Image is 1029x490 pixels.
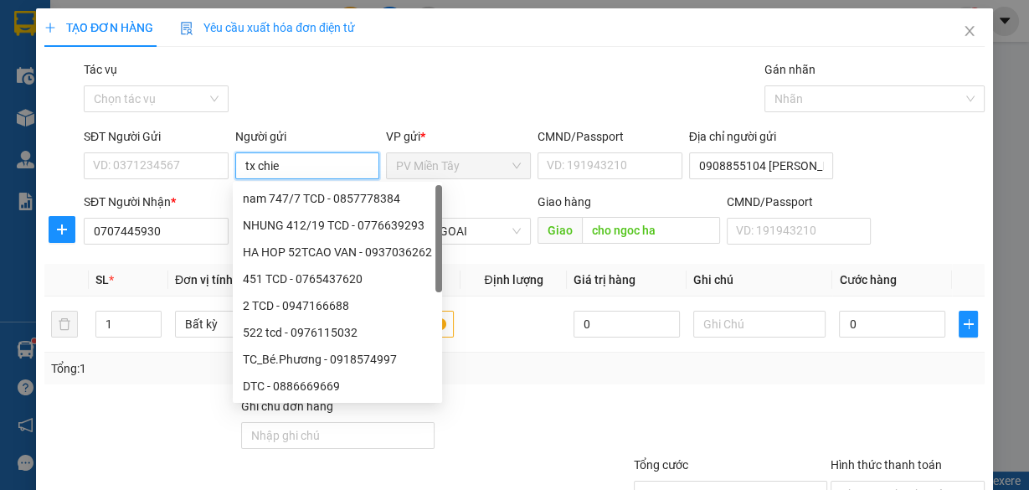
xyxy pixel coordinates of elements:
[960,317,977,331] span: plus
[14,16,40,34] span: Gửi:
[243,189,432,208] div: nam 747/7 TCD - 0857778384
[51,311,78,338] button: delete
[243,297,432,315] div: 2 TCD - 0947166688
[241,422,435,449] input: Ghi chú đơn hàng
[143,75,287,98] div: 0909231495
[95,273,109,286] span: SL
[687,264,833,297] th: Ghi chú
[243,350,432,369] div: TC_Bé.Phương - 0918574997
[764,63,815,76] label: Gán nhãn
[574,273,635,286] span: Giá trị hàng
[689,152,834,179] input: Địa chỉ của người gửi
[49,223,75,236] span: plus
[243,243,432,261] div: HA HOP 52TCAO VAN - 0937036262
[959,311,978,338] button: plus
[180,21,355,34] span: Yêu cầu xuất hóa đơn điện tử
[634,458,688,472] span: Tổng cước
[243,377,432,395] div: DTC - 0886669669
[243,323,432,342] div: 522 tcd - 0976115032
[143,54,287,75] div: tram
[84,127,229,146] div: SĐT Người Gửi
[839,273,896,286] span: Cước hàng
[175,273,238,286] span: Đơn vị tính
[396,153,521,178] span: PV Miền Tây
[963,24,976,38] span: close
[233,239,442,266] div: HA HOP 52TCAO VAN - 0937036262
[233,292,442,319] div: 2 TCD - 0947166688
[386,127,531,146] div: VP gửi
[235,127,380,146] div: Người gửi
[233,373,442,400] div: DTC - 0886669669
[49,216,75,243] button: plus
[14,54,131,75] div: TX CHIEN
[727,193,872,211] div: CMND/Passport
[84,193,229,211] div: SĐT Người Nhận
[84,63,117,76] label: Tác vụ
[14,75,131,98] div: 0945272275
[143,14,287,54] div: HANG NGOAI
[946,8,993,55] button: Close
[44,21,153,34] span: TẠO ĐƠN HÀNG
[693,311,826,338] input: Ghi Chú
[243,270,432,288] div: 451 TCD - 0765437620
[831,458,942,472] label: Hình thức thanh toán
[396,219,521,244] span: HANG NGOAI
[51,359,399,378] div: Tổng: 1
[243,216,432,235] div: NHUNG 412/19 TCD - 0776639293
[233,319,442,346] div: 522 tcd - 0976115032
[538,217,582,244] span: Giao
[180,22,193,35] img: icon
[167,98,249,127] span: hai son
[233,185,442,212] div: nam 747/7 TCD - 0857778384
[233,266,442,292] div: 451 TCD - 0765437620
[689,127,834,146] div: Địa chỉ người gửi
[44,22,56,34] span: plus
[233,346,442,373] div: TC_Bé.Phương - 0918574997
[574,311,680,338] input: 0
[582,217,720,244] input: Dọc đường
[241,400,333,413] label: Ghi chú đơn hàng
[484,273,543,286] span: Định lượng
[185,312,298,337] span: Bất kỳ
[538,195,591,209] span: Giao hàng
[143,107,167,125] span: DĐ:
[14,14,131,54] div: PV Miền Tây
[538,127,682,146] div: CMND/Passport
[14,98,131,118] div: 0934167515 y
[233,212,442,239] div: NHUNG 412/19 TCD - 0776639293
[143,16,183,34] span: Nhận:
